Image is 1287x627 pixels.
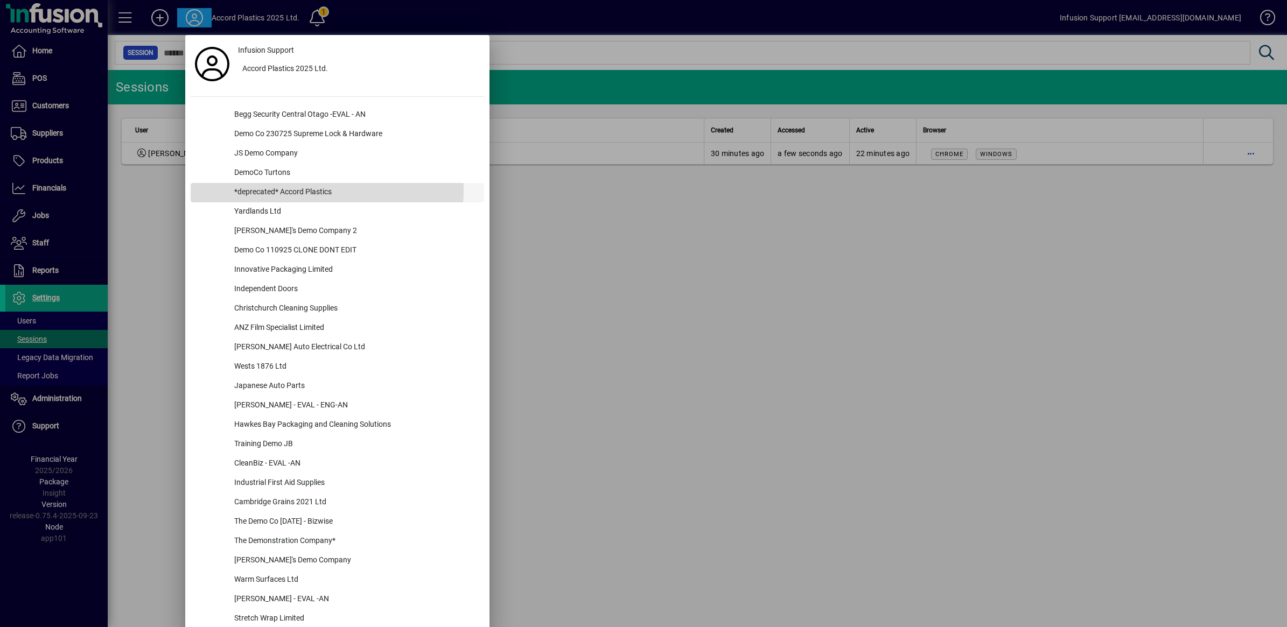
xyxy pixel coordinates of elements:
[226,570,484,590] div: Warm Surfaces Ltd
[226,338,484,357] div: [PERSON_NAME] Auto Electrical Co Ltd
[191,338,484,357] button: [PERSON_NAME] Auto Electrical Co Ltd
[226,590,484,609] div: [PERSON_NAME] - EVAL -AN
[191,454,484,474] button: CleanBiz - EVAL -AN
[191,590,484,609] button: [PERSON_NAME] - EVAL -AN
[226,202,484,222] div: Yardlands Ltd
[191,377,484,396] button: Japanese Auto Parts
[226,164,484,183] div: DemoCo Turtons
[226,260,484,280] div: Innovative Packaging Limited
[226,415,484,435] div: Hawkes Bay Packaging and Cleaning Solutions
[191,260,484,280] button: Innovative Packaging Limited
[226,377,484,396] div: Japanese Auto Parts
[191,570,484,590] button: Warm Surfaces Ltd
[226,357,484,377] div: Wests 1876 Ltd
[191,493,484,512] button: Cambridge Grains 2021 Ltd
[226,280,484,299] div: Independent Doors
[191,415,484,435] button: Hawkes Bay Packaging and Cleaning Solutions
[226,125,484,144] div: Demo Co 230725 Supreme Lock & Hardware
[226,493,484,512] div: Cambridge Grains 2021 Ltd
[191,144,484,164] button: JS Demo Company
[191,164,484,183] button: DemoCo Turtons
[226,319,484,338] div: ANZ Film Specialist Limited
[226,435,484,454] div: Training Demo JB
[191,357,484,377] button: Wests 1876 Ltd
[191,125,484,144] button: Demo Co 230725 Supreme Lock & Hardware
[191,202,484,222] button: Yardlands Ltd
[191,474,484,493] button: Industrial First Aid Supplies
[226,512,484,532] div: The Demo Co [DATE] - Bizwise
[191,299,484,319] button: Christchurch Cleaning Supplies
[191,280,484,299] button: Independent Doors
[226,144,484,164] div: JS Demo Company
[226,105,484,125] div: Begg Security Central Otago -EVAL - AN
[191,105,484,125] button: Begg Security Central Otago -EVAL - AN
[234,60,484,79] button: Accord Plastics 2025 Ltd.
[191,396,484,415] button: [PERSON_NAME] - EVAL - ENG-AN
[191,532,484,551] button: The Demonstration Company*
[238,45,294,56] span: Infusion Support
[191,551,484,570] button: [PERSON_NAME]'s Demo Company
[226,299,484,319] div: Christchurch Cleaning Supplies
[191,241,484,260] button: Demo Co 110925 CLONE DONT EDIT
[226,454,484,474] div: CleanBiz - EVAL -AN
[191,512,484,532] button: The Demo Co [DATE] - Bizwise
[191,222,484,241] button: [PERSON_NAME]'s Demo Company 2
[191,54,234,74] a: Profile
[191,435,484,454] button: Training Demo JB
[226,222,484,241] div: [PERSON_NAME]'s Demo Company 2
[191,319,484,338] button: ANZ Film Specialist Limited
[226,474,484,493] div: Industrial First Aid Supplies
[234,40,484,60] a: Infusion Support
[226,183,484,202] div: *deprecated* Accord Plastics
[191,183,484,202] button: *deprecated* Accord Plastics
[226,241,484,260] div: Demo Co 110925 CLONE DONT EDIT
[226,396,484,415] div: [PERSON_NAME] - EVAL - ENG-AN
[226,532,484,551] div: The Demonstration Company*
[226,551,484,570] div: [PERSON_NAME]'s Demo Company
